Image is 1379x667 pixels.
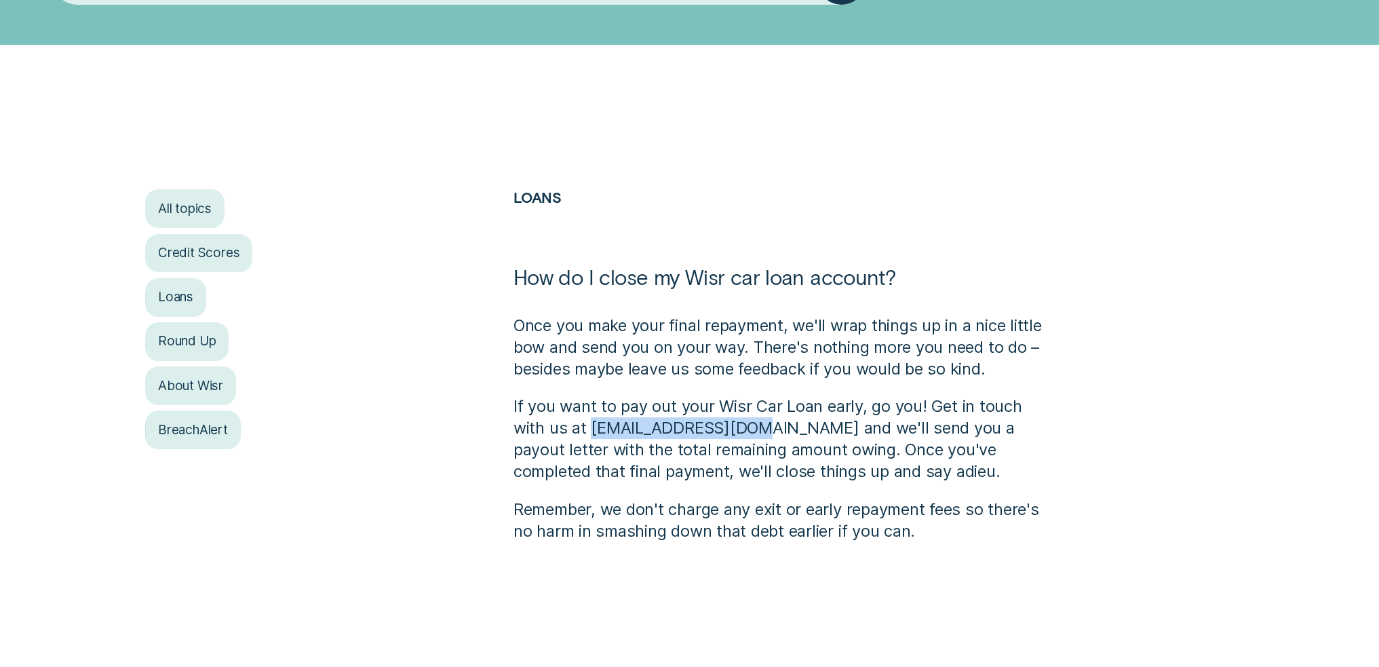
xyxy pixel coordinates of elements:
[513,189,1050,264] h2: Loans
[513,396,1050,482] p: If you want to pay out your Wisr Car Loan early, go you! Get in touch with us at [EMAIL_ADDRESS][...
[145,366,236,405] a: About Wisr
[145,234,252,273] a: Credit Scores
[513,499,1050,542] p: Remember, we don't charge any exit or early repayment fees so there's no harm in smashing down th...
[145,278,206,317] a: Loans
[145,322,229,361] a: Round Up
[513,189,562,206] a: Loans
[145,189,225,228] a: All topics
[513,315,1050,380] p: Once you make your final repayment, we'll wrap things up in a nice little bow and send you on you...
[513,264,1050,314] h1: How do I close my Wisr car loan account?
[145,411,241,449] a: BreachAlert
